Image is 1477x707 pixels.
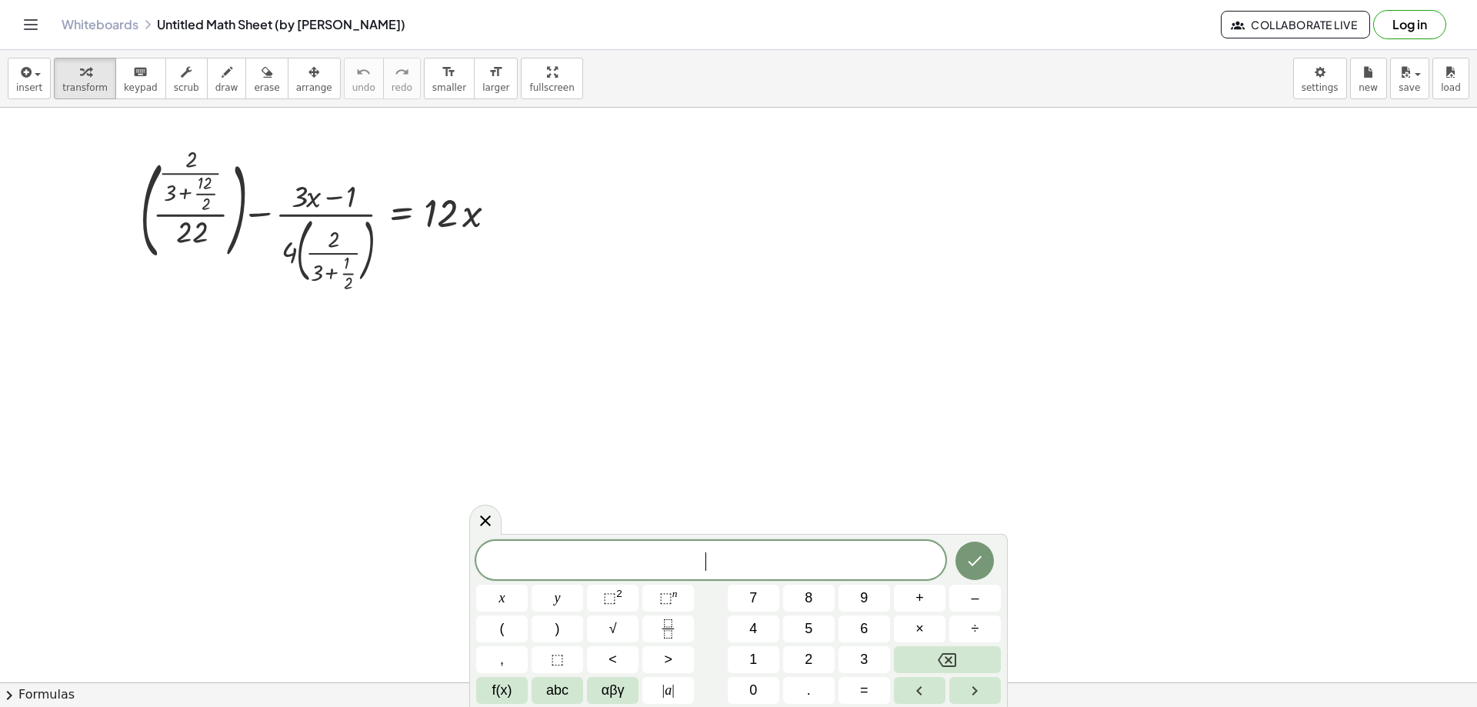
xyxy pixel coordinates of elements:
span: αβγ [602,680,625,701]
span: y [555,588,561,609]
button: Square root [587,615,638,642]
span: | [672,682,675,698]
button: Superscript [642,585,694,612]
span: scrub [174,82,199,93]
span: 2 [805,649,812,670]
button: undoundo [344,58,384,99]
sup: 2 [616,588,622,599]
span: undo [352,82,375,93]
span: insert [16,82,42,93]
button: format_sizelarger [474,58,518,99]
button: 9 [839,585,890,612]
button: 3 [839,646,890,673]
button: y [532,585,583,612]
span: save [1399,82,1420,93]
button: 4 [728,615,779,642]
button: Absolute value [642,677,694,704]
button: redoredo [383,58,421,99]
sup: n [672,588,678,599]
i: format_size [442,63,456,82]
span: erase [254,82,279,93]
button: Functions [476,677,528,704]
button: Less than [587,646,638,673]
span: keypad [124,82,158,93]
span: ) [555,619,560,639]
span: | [662,682,665,698]
span: arrange [296,82,332,93]
span: abc [546,680,568,701]
span: . [807,680,811,701]
button: Squared [587,585,638,612]
i: undo [356,63,371,82]
button: erase [245,58,288,99]
button: Divide [949,615,1001,642]
button: 7 [728,585,779,612]
span: = [860,680,869,701]
button: Plus [894,585,945,612]
span: 6 [860,619,868,639]
button: Backspace [894,646,1001,673]
button: Left arrow [894,677,945,704]
button: Toggle navigation [18,12,43,37]
button: 8 [783,585,835,612]
span: ⬚ [551,649,564,670]
button: 0 [728,677,779,704]
span: 1 [749,649,757,670]
span: > [664,649,672,670]
span: redo [392,82,412,93]
a: Whiteboards [62,17,138,32]
span: fullscreen [529,82,574,93]
button: fullscreen [521,58,582,99]
span: , [500,649,504,670]
span: draw [215,82,238,93]
span: √ [609,619,617,639]
button: Collaborate Live [1221,11,1370,38]
span: 0 [749,680,757,701]
button: 5 [783,615,835,642]
span: Collaborate Live [1234,18,1357,32]
span: ⬚ [603,590,616,605]
i: format_size [488,63,503,82]
span: 7 [749,588,757,609]
span: – [971,588,979,609]
button: Done [955,542,994,580]
button: Right arrow [949,677,1001,704]
span: load [1441,82,1461,93]
span: smaller [432,82,466,93]
span: x [499,588,505,609]
button: draw [207,58,247,99]
span: 3 [860,649,868,670]
button: Times [894,615,945,642]
button: Greek alphabet [587,677,638,704]
button: ) [532,615,583,642]
button: keyboardkeypad [115,58,166,99]
span: a [662,680,675,701]
span: ​ [705,552,715,571]
span: larger [482,82,509,93]
button: Alphabet [532,677,583,704]
span: < [608,649,617,670]
span: new [1359,82,1378,93]
span: f(x) [492,680,512,701]
span: 4 [749,619,757,639]
button: Minus [949,585,1001,612]
button: new [1350,58,1387,99]
button: Greater than [642,646,694,673]
button: Log in [1373,10,1446,39]
button: x [476,585,528,612]
button: Equals [839,677,890,704]
i: keyboard [133,63,148,82]
button: settings [1293,58,1347,99]
i: redo [395,63,409,82]
span: + [915,588,924,609]
span: ⬚ [659,590,672,605]
span: 5 [805,619,812,639]
button: load [1432,58,1469,99]
span: ( [500,619,505,639]
button: 6 [839,615,890,642]
span: settings [1302,82,1339,93]
button: 2 [783,646,835,673]
button: Placeholder [532,646,583,673]
button: ( [476,615,528,642]
span: ÷ [972,619,979,639]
